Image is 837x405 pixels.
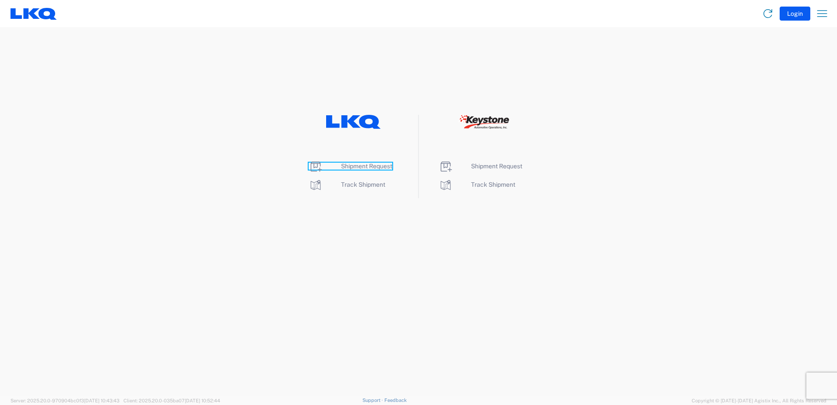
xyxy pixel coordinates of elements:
span: Track Shipment [471,181,515,188]
button: Login [780,7,810,21]
span: Client: 2025.20.0-035ba07 [123,398,220,403]
span: [DATE] 10:52:44 [185,398,220,403]
a: Track Shipment [309,181,385,188]
a: Track Shipment [439,181,515,188]
span: Copyright © [DATE]-[DATE] Agistix Inc., All Rights Reserved [692,397,826,405]
a: Shipment Request [309,163,392,170]
a: Shipment Request [439,163,522,170]
span: Track Shipment [341,181,385,188]
span: [DATE] 10:43:43 [84,398,120,403]
span: Shipment Request [341,163,392,170]
a: Feedback [384,398,407,403]
span: Server: 2025.20.0-970904bc0f3 [11,398,120,403]
span: Shipment Request [471,163,522,170]
a: Support [362,398,384,403]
